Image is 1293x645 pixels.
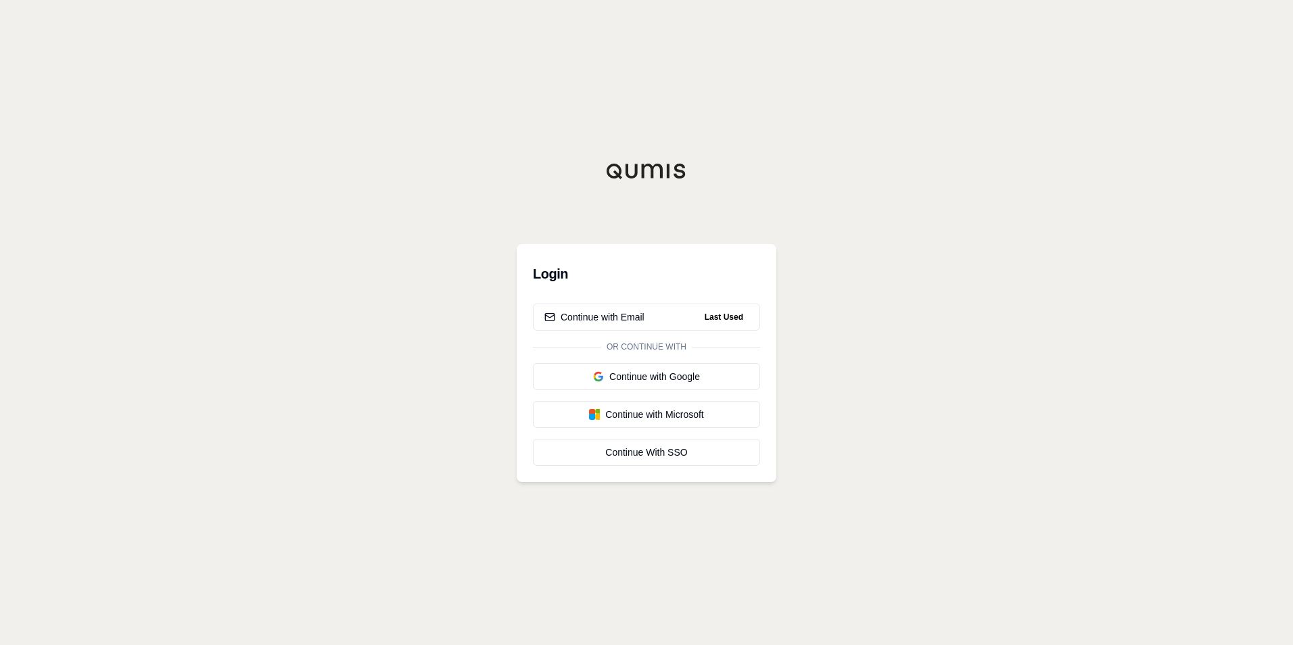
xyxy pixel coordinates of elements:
div: Continue with Email [544,310,644,324]
span: Last Used [699,309,749,325]
button: Continue with Google [533,363,760,390]
div: Continue with Google [544,370,749,383]
img: Qumis [606,163,687,179]
h3: Login [533,260,760,287]
button: Continue with Microsoft [533,401,760,428]
div: Continue With SSO [544,446,749,459]
span: Or continue with [601,341,692,352]
div: Continue with Microsoft [544,408,749,421]
a: Continue With SSO [533,439,760,466]
button: Continue with EmailLast Used [533,304,760,331]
